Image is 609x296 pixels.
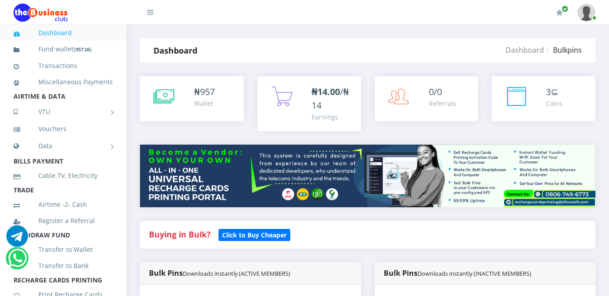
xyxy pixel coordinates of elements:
[546,86,551,98] span: 3
[14,100,113,123] a: VTU
[14,135,113,157] a: Data
[14,118,113,139] a: Vouchers
[149,268,290,278] strong: Bulk Pins
[546,99,563,108] div: Coins
[194,85,215,99] div: ₦
[75,46,90,53] b: 957.06
[140,145,595,207] img: multitenant_rcp.png
[14,165,113,186] a: Cable TV, Electricity
[222,231,287,239] b: Click to Buy Cheaper
[429,99,456,108] div: Referrals
[418,269,531,278] small: Downloads instantly (INACTIVE MEMBERS)
[14,4,68,22] img: Logo
[14,239,113,260] a: Transfer to Wallet
[546,85,563,99] div: ⊆
[577,4,595,21] img: User
[311,112,352,122] div: Earnings
[14,55,113,76] a: Transactions
[149,229,210,240] strong: Buying in Bulk?
[153,45,197,56] strong: Dashboard
[14,255,113,276] a: Transfer to Bank
[14,72,113,92] a: Miscellaneous Payments
[429,86,442,98] span: 0/0
[311,86,340,98] b: ₦14.00
[311,86,349,111] span: /₦14
[200,86,215,98] span: 957
[218,229,290,240] a: Click to Buy Cheaper
[14,194,113,215] a: Airtime -2- Cash
[140,76,244,121] a: ₦957 Wallet
[8,254,27,269] a: Chat for support
[257,76,361,131] a: ₦14.00/₦14 Earnings
[194,99,215,108] div: Wallet
[14,23,113,43] a: Dashboard
[556,9,563,16] i: Renew/Upgrade Subscription
[506,45,544,55] a: Dashboard
[562,5,568,12] span: Renew/Upgrade Subscription
[183,269,290,278] small: Downloads instantly (ACTIVE MEMBERS)
[74,46,92,53] small: [ ]
[6,232,28,247] a: Chat for support
[375,76,479,121] a: 0/0 Referrals
[14,210,113,231] a: Register a Referral
[544,45,582,55] li: Bulkpins
[384,268,531,278] strong: Bulk Pins
[14,39,113,60] a: Fund wallet[957.06]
